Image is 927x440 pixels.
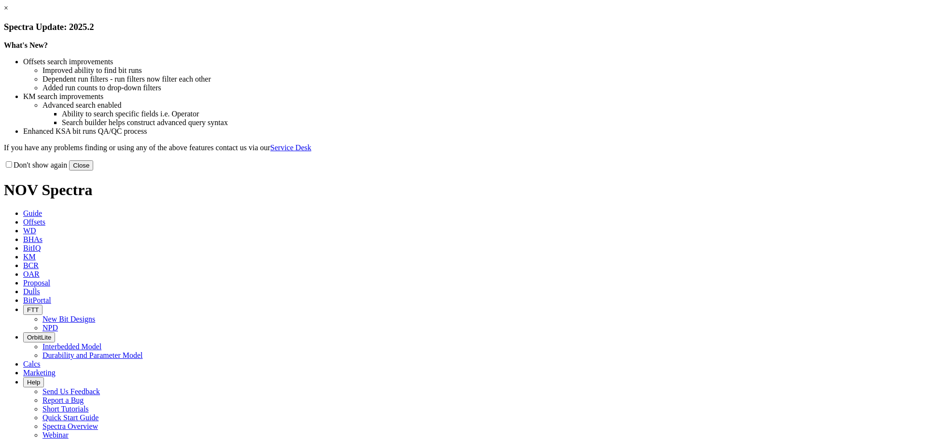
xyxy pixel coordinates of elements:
[42,405,89,413] a: Short Tutorials
[23,127,923,136] li: Enhanced KSA bit runs QA/QC process
[23,92,923,101] li: KM search improvements
[42,431,69,439] a: Webinar
[42,422,98,430] a: Spectra Overview
[62,110,923,118] li: Ability to search specific fields i.e. Operator
[23,270,40,278] span: OAR
[42,396,84,404] a: Report a Bug
[23,360,41,368] span: Calcs
[69,160,93,170] button: Close
[6,161,12,168] input: Don't show again
[4,41,48,49] strong: What's New?
[23,253,36,261] span: KM
[42,66,923,75] li: Improved ability to find bit runs
[23,244,41,252] span: BitIQ
[4,4,8,12] a: ×
[42,75,923,84] li: Dependent run filters - run filters now filter each other
[23,218,45,226] span: Offsets
[23,287,40,296] span: Dulls
[42,342,101,351] a: Interbedded Model
[42,101,923,110] li: Advanced search enabled
[23,57,923,66] li: Offsets search improvements
[27,306,39,313] span: FTT
[4,143,923,152] p: If you have any problems finding or using any of the above features contact us via our
[23,279,50,287] span: Proposal
[62,118,923,127] li: Search builder helps construct advanced query syntax
[23,261,39,270] span: BCR
[42,324,58,332] a: NPD
[4,22,923,32] h3: Spectra Update: 2025.2
[23,296,51,304] span: BitPortal
[42,351,143,359] a: Durability and Parameter Model
[42,315,95,323] a: New Bit Designs
[23,227,36,235] span: WD
[4,161,67,169] label: Don't show again
[270,143,311,152] a: Service Desk
[23,235,42,243] span: BHAs
[27,379,40,386] span: Help
[42,84,923,92] li: Added run counts to drop-down filters
[27,334,51,341] span: OrbitLite
[4,181,923,199] h1: NOV Spectra
[42,387,100,396] a: Send Us Feedback
[42,413,98,422] a: Quick Start Guide
[23,209,42,217] span: Guide
[23,369,56,377] span: Marketing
